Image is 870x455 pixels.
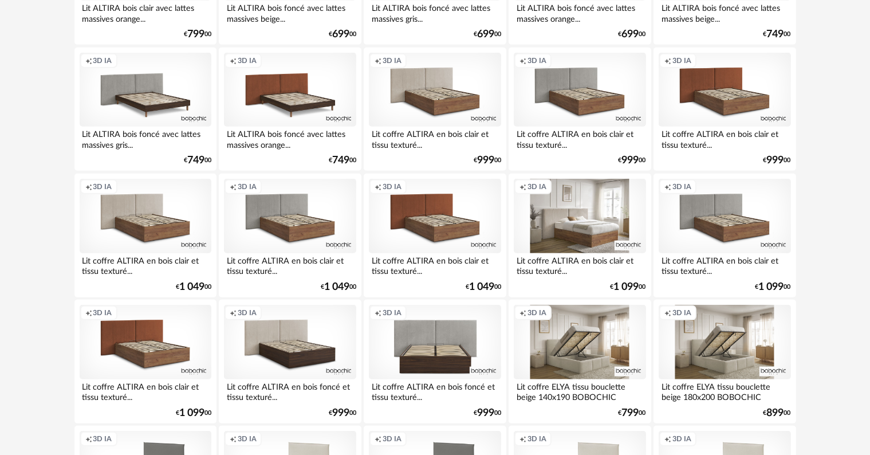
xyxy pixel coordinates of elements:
div: € 00 [329,409,356,417]
span: Creation icon [230,182,237,191]
div: € 00 [763,30,791,38]
span: 3D IA [93,182,112,191]
span: 3D IA [383,56,401,65]
span: 3D IA [527,182,546,191]
div: € 00 [474,156,501,164]
span: 3D IA [672,434,691,444]
span: Creation icon [85,308,92,317]
span: 3D IA [238,56,257,65]
span: 749 [767,30,784,38]
span: 3D IA [672,56,691,65]
div: Lit coffre ALTIRA en bois clair et tissu texturé... [369,253,501,276]
a: Creation icon 3D IA Lit ALTIRA bois foncé avec lattes massives orange... €74900 [219,48,361,171]
div: € 00 [763,156,791,164]
a: Creation icon 3D IA Lit coffre ALTIRA en bois clair et tissu texturé... €1 09900 [654,174,796,297]
div: Lit coffre ALTIRA en bois clair et tissu texturé... [514,253,645,276]
span: Creation icon [375,308,381,317]
span: Creation icon [519,308,526,317]
div: Lit ALTIRA bois foncé avec lattes massives beige... [224,1,356,23]
span: 699 [477,30,494,38]
a: Creation icon 3D IA Lit coffre ALTIRA en bois clair et tissu texturé... €1 04900 [364,174,506,297]
div: Lit coffre ALTIRA en bois clair et tissu texturé... [659,253,790,276]
a: Creation icon 3D IA Lit coffre ALTIRA en bois clair et tissu texturé... €99900 [509,48,651,171]
span: Creation icon [375,56,381,65]
span: 699 [332,30,349,38]
span: Creation icon [230,434,237,444]
a: Creation icon 3D IA Lit coffre ALTIRA en bois clair et tissu texturé... €99900 [364,48,506,171]
span: 799 [622,409,639,417]
div: € 00 [329,30,356,38]
span: 3D IA [383,308,401,317]
div: € 00 [619,156,646,164]
span: Creation icon [230,308,237,317]
a: Creation icon 3D IA Lit coffre ELYA tissu bouclette beige 180x200 BOBOCHIC €89900 [654,300,796,423]
span: Creation icon [519,434,526,444]
div: € 00 [763,409,791,417]
span: 3D IA [383,434,401,444]
span: 1 099 [759,283,784,291]
span: 999 [477,409,494,417]
div: Lit coffre ALTIRA en bois foncé et tissu texturé... [224,379,356,402]
span: 999 [477,156,494,164]
span: 799 [187,30,204,38]
span: 1 099 [614,283,639,291]
span: 749 [187,156,204,164]
span: Creation icon [664,56,671,65]
a: Creation icon 3D IA Lit ALTIRA bois foncé avec lattes massives gris... €74900 [74,48,216,171]
span: Creation icon [519,182,526,191]
span: 1 049 [469,283,494,291]
a: Creation icon 3D IA Lit coffre ALTIRA en bois clair et tissu texturé... €1 04900 [219,174,361,297]
div: Lit coffre ALTIRA en bois clair et tissu texturé... [369,127,501,150]
span: 3D IA [527,308,546,317]
div: Lit coffre ELYA tissu bouclette beige 180x200 BOBOCHIC [659,379,790,402]
span: 899 [767,409,784,417]
span: 999 [767,156,784,164]
div: Lit ALTIRA bois clair avec lattes massives orange... [80,1,211,23]
span: Creation icon [85,182,92,191]
span: 3D IA [238,308,257,317]
div: € 00 [176,409,211,417]
div: € 00 [755,283,791,291]
div: Lit coffre ALTIRA en bois clair et tissu texturé... [80,379,211,402]
a: Creation icon 3D IA Lit coffre ALTIRA en bois foncé et tissu texturé... €99900 [219,300,361,423]
a: Creation icon 3D IA Lit coffre ALTIRA en bois clair et tissu texturé... €1 09900 [509,174,651,297]
div: Lit ALTIRA bois foncé avec lattes massives beige... [659,1,790,23]
span: Creation icon [664,308,671,317]
span: 3D IA [527,434,546,444]
div: Lit ALTIRA bois foncé avec lattes massives orange... [224,127,356,150]
span: 699 [622,30,639,38]
span: Creation icon [230,56,237,65]
span: 1 049 [179,283,204,291]
div: € 00 [619,30,646,38]
div: € 00 [474,409,501,417]
span: 3D IA [527,56,546,65]
div: € 00 [321,283,356,291]
div: € 00 [176,283,211,291]
span: 3D IA [93,308,112,317]
span: Creation icon [664,182,671,191]
div: Lit ALTIRA bois foncé avec lattes massives gris... [80,127,211,150]
div: Lit coffre ALTIRA en bois clair et tissu texturé... [659,127,790,150]
div: Lit coffre ALTIRA en bois foncé et tissu texturé... [369,379,501,402]
span: Creation icon [664,434,671,444]
span: 3D IA [672,182,691,191]
div: € 00 [611,283,646,291]
div: Lit ALTIRA bois foncé avec lattes massives gris... [369,1,501,23]
span: 3D IA [383,182,401,191]
span: 3D IA [93,56,112,65]
a: Creation icon 3D IA Lit coffre ALTIRA en bois clair et tissu texturé... €1 04900 [74,174,216,297]
a: Creation icon 3D IA Lit coffre ALTIRA en bois foncé et tissu texturé... €99900 [364,300,506,423]
a: Creation icon 3D IA Lit coffre ALTIRA en bois clair et tissu texturé... €1 09900 [74,300,216,423]
div: Lit coffre ELYA tissu bouclette beige 140x190 BOBOCHIC [514,379,645,402]
div: Lit coffre ALTIRA en bois clair et tissu texturé... [80,253,211,276]
span: 749 [332,156,349,164]
span: 999 [332,409,349,417]
span: Creation icon [375,434,381,444]
div: Lit ALTIRA bois foncé avec lattes massives orange... [514,1,645,23]
span: 3D IA [93,434,112,444]
span: Creation icon [85,56,92,65]
div: € 00 [466,283,501,291]
span: 1 099 [179,409,204,417]
span: 3D IA [672,308,691,317]
span: 3D IA [238,182,257,191]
